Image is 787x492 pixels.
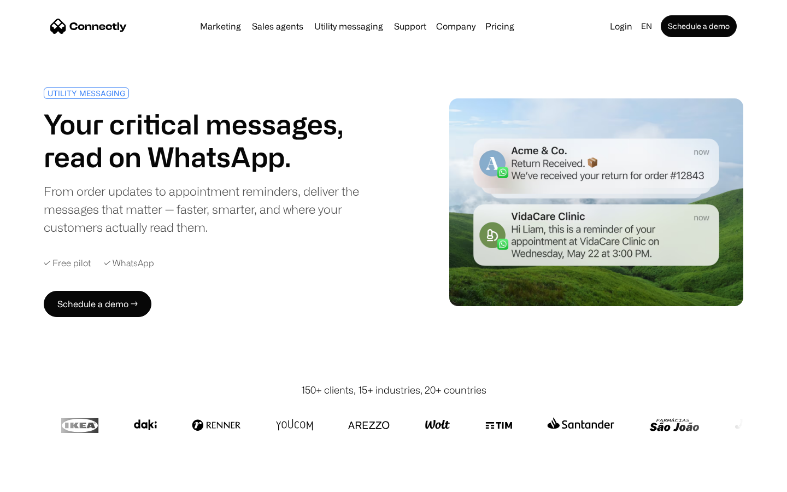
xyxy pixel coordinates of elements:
a: Sales agents [248,22,308,31]
a: Support [390,22,431,31]
ul: Language list [22,473,66,488]
div: Company [436,19,475,34]
a: Login [606,19,637,34]
a: Utility messaging [310,22,387,31]
div: UTILITY MESSAGING [48,89,125,97]
a: Marketing [196,22,245,31]
a: Pricing [481,22,519,31]
div: en [641,19,652,34]
h1: Your critical messages, read on WhatsApp. [44,108,389,173]
div: ✓ WhatsApp [104,258,154,268]
aside: Language selected: English [11,472,66,488]
div: ✓ Free pilot [44,258,91,268]
div: 150+ clients, 15+ industries, 20+ countries [301,383,486,397]
a: Schedule a demo [661,15,737,37]
div: From order updates to appointment reminders, deliver the messages that matter — faster, smarter, ... [44,182,389,236]
a: Schedule a demo → [44,291,151,317]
